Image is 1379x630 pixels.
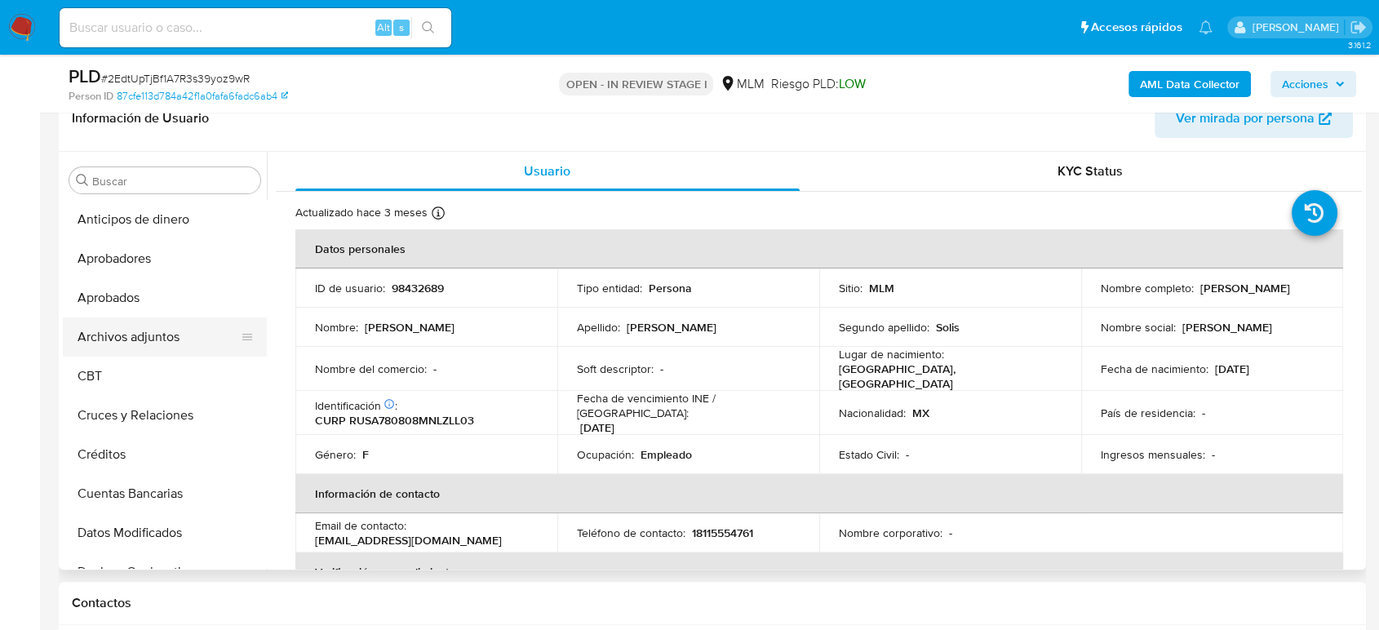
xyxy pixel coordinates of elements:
[1212,447,1215,462] p: -
[69,63,101,89] b: PLD
[1101,362,1208,376] p: Fecha de nacimiento :
[1091,19,1182,36] span: Accesos rápidos
[63,396,267,435] button: Cruces y Relaciones
[411,16,445,39] button: search-icon
[1252,20,1344,35] p: diego.gardunorosas@mercadolibre.com.mx
[720,75,764,93] div: MLM
[912,406,929,420] p: MX
[936,320,960,335] p: Solis
[101,70,250,87] span: # 2EdtUpTjBf1A7R3s39yoz9wR
[63,317,254,357] button: Archivos adjuntos
[72,110,209,126] h1: Información de Usuario
[524,162,570,180] span: Usuario
[63,513,267,552] button: Datos Modificados
[63,200,267,239] button: Anticipos de dinero
[1101,406,1195,420] p: País de residencia :
[641,447,692,462] p: Empleado
[117,89,288,104] a: 87cfe113d784a42f1a0fafa6fadc6ab4
[949,526,952,540] p: -
[63,435,267,474] button: Créditos
[392,281,444,295] p: 98432689
[295,229,1343,268] th: Datos personales
[839,320,929,335] p: Segundo apellido :
[92,174,254,189] input: Buscar
[692,526,753,540] p: 18115554761
[1200,281,1290,295] p: [PERSON_NAME]
[1347,38,1371,51] span: 3.161.2
[839,347,944,362] p: Lugar de nacimiento :
[839,362,1055,391] p: [GEOGRAPHIC_DATA], [GEOGRAPHIC_DATA]
[906,447,909,462] p: -
[315,320,358,335] p: Nombre :
[315,398,397,413] p: Identificación :
[72,595,1353,611] h1: Contactos
[839,406,906,420] p: Nacionalidad :
[295,474,1343,513] th: Información de contacto
[839,526,942,540] p: Nombre corporativo :
[577,320,620,335] p: Apellido :
[577,281,642,295] p: Tipo entidad :
[315,518,406,533] p: Email de contacto :
[63,239,267,278] button: Aprobadores
[649,281,692,295] p: Persona
[399,20,404,35] span: s
[577,391,800,420] p: Fecha de vencimiento INE / [GEOGRAPHIC_DATA] :
[63,357,267,396] button: CBT
[63,474,267,513] button: Cuentas Bancarias
[1199,20,1213,34] a: Notificaciones
[1101,281,1194,295] p: Nombre completo :
[838,74,865,93] span: LOW
[1215,362,1249,376] p: [DATE]
[63,278,267,317] button: Aprobados
[365,320,454,335] p: [PERSON_NAME]
[315,447,356,462] p: Género :
[295,205,428,220] p: Actualizado hace 3 meses
[577,526,685,540] p: Teléfono de contacto :
[577,362,654,376] p: Soft descriptor :
[63,552,267,592] button: Devices Geolocation
[770,75,865,93] span: Riesgo PLD:
[1282,71,1328,97] span: Acciones
[1182,320,1272,335] p: [PERSON_NAME]
[839,447,899,462] p: Estado Civil :
[362,447,369,462] p: F
[1350,19,1367,36] a: Salir
[60,17,451,38] input: Buscar usuario o caso...
[869,281,894,295] p: MLM
[1058,162,1123,180] span: KYC Status
[315,533,502,548] p: [EMAIL_ADDRESS][DOMAIN_NAME]
[315,413,474,428] p: CURP RUSA780808MNLZLL03
[577,447,634,462] p: Ocupación :
[1176,99,1315,138] span: Ver mirada por persona
[1202,406,1205,420] p: -
[559,73,713,95] p: OPEN - IN REVIEW STAGE I
[76,174,89,187] button: Buscar
[1128,71,1251,97] button: AML Data Collector
[295,552,1343,592] th: Verificación y cumplimiento
[1155,99,1353,138] button: Ver mirada por persona
[1101,447,1205,462] p: Ingresos mensuales :
[1101,320,1176,335] p: Nombre social :
[315,362,427,376] p: Nombre del comercio :
[839,281,862,295] p: Sitio :
[660,362,663,376] p: -
[1270,71,1356,97] button: Acciones
[69,89,113,104] b: Person ID
[315,281,385,295] p: ID de usuario :
[377,20,390,35] span: Alt
[433,362,437,376] p: -
[580,420,614,435] p: [DATE]
[627,320,716,335] p: [PERSON_NAME]
[1140,71,1239,97] b: AML Data Collector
